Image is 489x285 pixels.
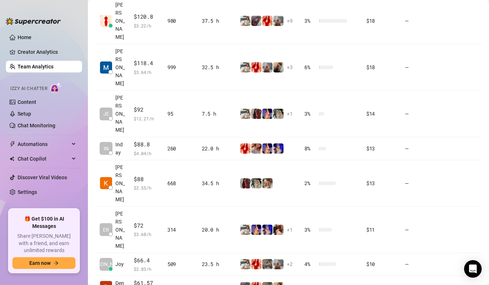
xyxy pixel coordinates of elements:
span: JE [103,110,109,118]
span: [PERSON_NAME] [86,260,126,268]
span: thunderbolt [10,141,15,147]
div: 999 [167,63,193,71]
div: $13 [366,179,396,187]
button: Earn nowarrow-right [12,257,75,269]
span: $ 2.55 /h [134,184,159,191]
span: [PERSON_NAME] [115,1,125,41]
td: — [400,91,443,137]
img: Chyna [262,143,273,154]
img: Valentina [251,109,262,119]
span: $ 4.04 /h [134,150,159,157]
span: + 1 [287,110,293,118]
div: 23.5 h [202,260,231,268]
img: Moly VIP [262,178,273,188]
img: Misstakenn [262,62,273,72]
div: 32.5 h [202,63,231,71]
span: [PERSON_NAME] [115,163,125,203]
span: 8 % [304,145,316,153]
td: — [400,160,443,207]
img: AI Chatter [50,82,62,93]
img: Maryjoy Daligdi… [100,61,112,74]
img: Angel [240,259,251,269]
span: + 9 [287,17,293,25]
img: Jade VIP [273,62,284,72]
span: $88 [134,175,159,184]
span: $ 3.22 /h [134,22,159,29]
div: 95 [167,110,193,118]
a: Discover Viral Videos [18,175,67,180]
img: Lucy Jones [251,259,262,269]
span: Earn now [29,260,51,266]
div: 668 [167,179,193,187]
img: Micca De Jesus [100,15,112,27]
span: $ 12.27 /h [134,115,159,122]
span: Share [PERSON_NAME] with a friend, and earn unlimited rewards [12,233,75,254]
img: Chyna [262,109,273,119]
div: 20.0 h [202,226,231,234]
span: 🎁 Get $100 in AI Messages [12,215,75,230]
img: Belu [273,143,284,154]
img: Lucy Jones [240,143,251,154]
img: Angel [240,109,251,119]
div: 509 [167,260,193,268]
span: + 2 [287,260,293,268]
span: $88.8 [134,140,159,149]
img: Chat Copilot [10,156,14,161]
span: Automations [18,138,70,150]
div: $14 [366,110,396,118]
span: 3 % [304,110,316,118]
img: Molly Free [251,178,262,188]
a: Creator Analytics [18,46,76,58]
div: 37.5 h [202,17,231,25]
span: IN [104,145,109,153]
span: $118.4 [134,59,159,68]
img: Molly Free [273,109,284,119]
div: $10 [366,260,396,268]
div: 980 [167,17,193,25]
span: [PERSON_NAME] [115,210,125,250]
span: $ 2.83 /h [134,265,159,273]
td: — [400,44,443,91]
span: $ 3.60 /h [134,230,159,238]
span: 3 % [304,17,316,25]
img: Jade FREE [251,16,262,26]
span: 3 % [304,226,316,234]
div: Open Intercom Messenger [464,260,482,278]
a: Setup [18,111,31,117]
td: — [400,137,443,160]
span: [PERSON_NAME] [115,94,125,134]
td: — [400,207,443,253]
span: 4 % [304,260,316,268]
div: $13 [366,145,396,153]
span: 6 % [304,63,316,71]
span: $120.8 [134,12,159,21]
img: Angel [240,62,251,72]
div: 7.5 h [202,110,231,118]
span: ER [103,226,109,234]
td: — [400,253,443,276]
img: Valentina [240,178,251,188]
img: JessieMay [273,225,284,235]
img: Chyna [251,225,262,235]
span: 2 % [304,179,316,187]
a: Settings [18,189,37,195]
span: $ 3.64 /h [134,68,159,76]
a: Chat Monitoring [18,123,55,128]
img: logo-BBDzfeDw.svg [6,18,61,25]
div: $18 [366,17,396,25]
span: [PERSON_NAME] [115,47,125,87]
span: Joy [115,260,124,268]
img: Misstakenn [273,259,284,269]
span: Izzy AI Chatter [10,85,47,92]
span: $66.4 [134,256,159,265]
span: + 3 [287,63,293,71]
a: Team Analytics [18,64,53,70]
div: 314 [167,226,193,234]
img: Lucy Jones [251,62,262,72]
span: arrow-right [53,260,59,266]
img: Bret [100,177,112,189]
div: 22.0 h [202,145,231,153]
div: $18 [366,63,396,71]
a: Home [18,34,32,40]
img: Princess [251,143,262,154]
